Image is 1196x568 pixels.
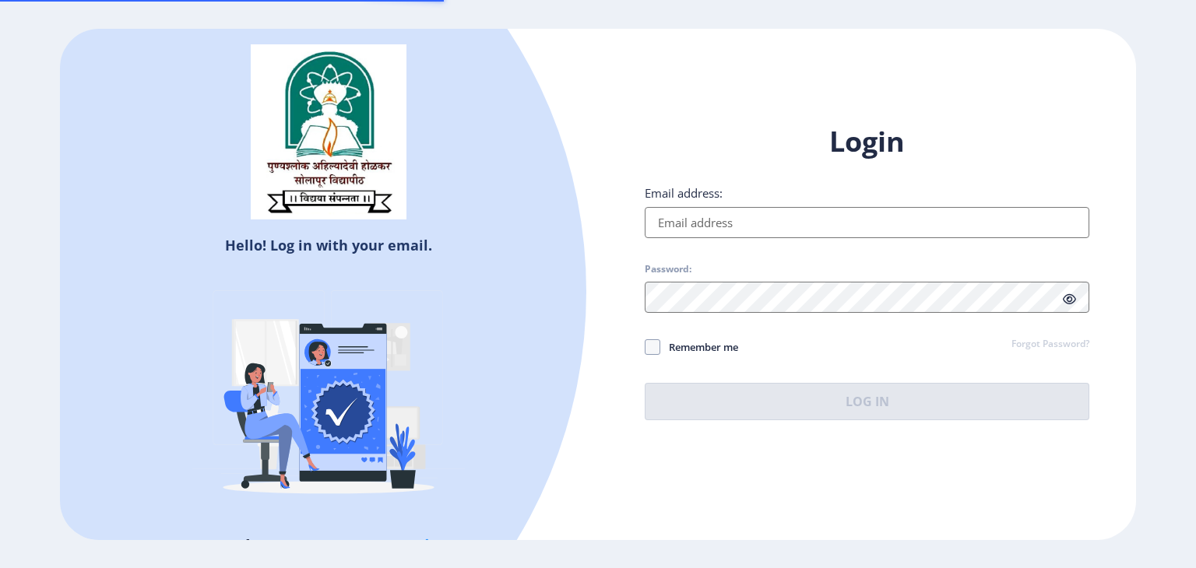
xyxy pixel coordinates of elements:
[645,263,691,275] label: Password:
[660,338,738,356] span: Remember me
[645,383,1089,420] button: Log In
[1011,338,1089,352] a: Forgot Password?
[645,123,1089,160] h1: Login
[393,534,464,557] a: Register
[251,44,406,220] img: sulogo.png
[72,533,586,558] h5: Don't have an account?
[645,207,1089,238] input: Email address
[192,261,465,533] img: Verified-rafiki.svg
[645,185,723,201] label: Email address:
